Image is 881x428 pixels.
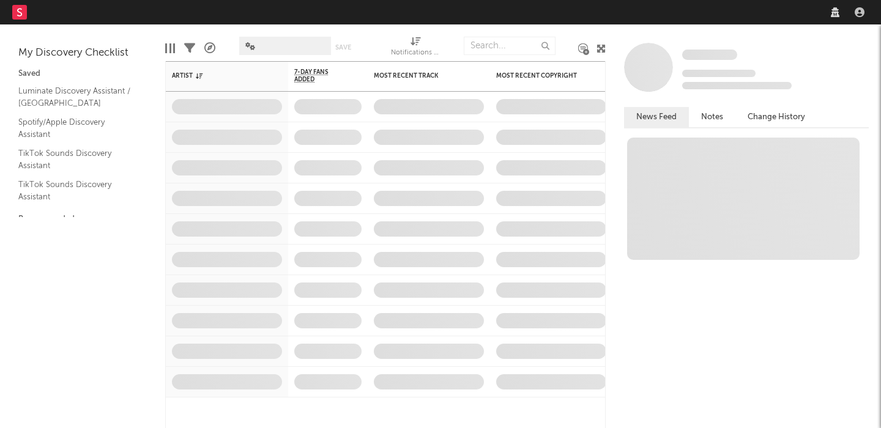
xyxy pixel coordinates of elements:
div: Notifications (Artist) [391,46,440,61]
a: Luminate Discovery Assistant / [GEOGRAPHIC_DATA] [18,84,135,109]
div: My Discovery Checklist [18,46,147,61]
span: 7-Day Fans Added [294,68,343,83]
button: Save [335,44,351,51]
button: News Feed [624,107,689,127]
a: Spotify/Apple Discovery Assistant [18,116,135,141]
input: Search... [464,37,556,55]
a: TikTok Sounds Discovery Assistant [18,178,135,203]
span: Tracking Since: [DATE] [682,70,756,77]
button: Change History [735,107,817,127]
div: Most Recent Copyright [496,72,588,79]
a: TikTok Sounds Discovery Assistant [18,147,135,172]
span: Some Artist [682,50,737,60]
div: Notifications (Artist) [391,31,440,66]
span: 0 fans last week [682,82,792,89]
div: A&R Pipeline [204,31,215,66]
button: Notes [689,107,735,127]
div: Most Recent Track [374,72,466,79]
div: Filters [184,31,195,66]
div: Edit Columns [165,31,175,66]
div: Artist [172,72,264,79]
a: Some Artist [682,49,737,61]
div: Recommended [18,212,147,227]
div: Saved [18,67,147,81]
